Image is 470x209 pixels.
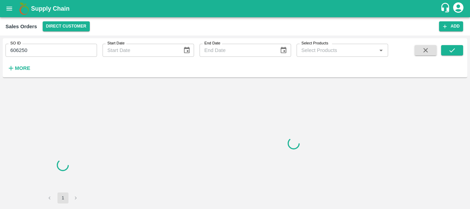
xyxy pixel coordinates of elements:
[31,5,70,12] b: Supply Chain
[1,1,17,17] button: open drawer
[277,44,290,57] button: Choose date
[452,1,464,16] div: account of current user
[200,44,275,57] input: End Date
[43,192,83,203] nav: pagination navigation
[10,41,21,46] label: SO ID
[103,44,178,57] input: Start Date
[204,41,220,46] label: End Date
[439,21,463,31] button: Add
[180,44,193,57] button: Choose date
[376,46,385,55] button: Open
[31,4,440,13] a: Supply Chain
[6,22,37,31] div: Sales Orders
[301,41,328,46] label: Select Products
[440,2,452,15] div: customer-support
[17,2,31,15] img: logo
[43,21,90,31] button: Select DC
[299,46,375,55] input: Select Products
[15,65,30,71] strong: More
[6,62,32,74] button: More
[6,44,97,57] input: Enter SO ID
[107,41,125,46] label: Start Date
[57,192,68,203] button: page 1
